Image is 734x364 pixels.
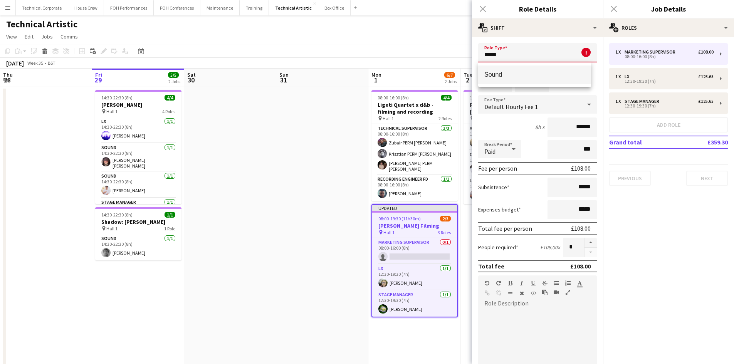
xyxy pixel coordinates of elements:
span: 4/4 [165,95,175,101]
span: Paid [484,148,495,155]
span: Hall 1 [106,109,118,114]
button: Bold [507,280,513,286]
td: Grand total [609,136,682,148]
app-card-role: LX1/116:30-22:30 (6h)[PERSON_NAME] [464,176,550,203]
button: FOH Performances [104,0,154,15]
button: Horizontal Line [507,290,513,296]
span: 5/5 [168,72,179,78]
div: LX [625,74,632,79]
span: Sun [279,71,289,78]
span: 2/3 [440,216,451,221]
div: Shift [472,18,603,37]
a: Comms [57,32,81,42]
div: Marketing Supervisor [625,49,679,55]
button: Increase [585,238,597,248]
span: Default Hourly Fee 1 [484,103,538,111]
td: £359.30 [682,136,728,148]
div: Stage Manager [625,99,662,104]
h3: [PERSON_NAME] [95,101,181,108]
span: Hall 1 [383,230,395,235]
span: 31 [278,75,289,84]
div: 2 Jobs [168,79,180,84]
div: £108.00 [571,225,591,232]
label: Subsistence [478,184,509,191]
app-job-card: 14:30-22:30 (8h)1/1Shadow: [PERSON_NAME] Hall 11 RoleSound1/114:30-22:30 (8h)[PERSON_NAME] [95,207,181,260]
button: Ordered List [565,280,571,286]
span: Jobs [41,33,53,40]
div: 1 x [615,49,625,55]
button: Insert video [554,289,559,295]
span: Hall 1 [383,116,394,121]
h3: Job Details [603,4,734,14]
app-card-role: Recording Engineer HD1/1 [464,203,550,231]
span: View [6,33,17,40]
button: FOH Conferences [154,0,200,15]
span: Tue [464,71,472,78]
div: £108.00 [570,262,591,270]
div: £108.00 [698,49,714,55]
button: Paste as plain text [542,289,548,295]
div: £125.65 [698,74,714,79]
span: Hall 1 [106,226,118,231]
span: Comms [60,33,78,40]
div: 1 x [615,74,625,79]
span: 1/1 [165,212,175,218]
a: Jobs [38,32,56,42]
span: Week 35 [25,60,45,66]
span: 6/7 [444,72,455,78]
button: Underline [531,280,536,286]
label: People required [478,244,518,251]
app-job-card: Updated08:00-19:30 (11h30m)2/3[PERSON_NAME] Filming Hall 13 RolesMarketing Supervisor0/108:00-16:... [371,204,458,317]
span: Sound [484,71,585,78]
a: Edit [22,32,37,42]
h3: Ligeti Quartet x d&b - filming and recording [371,101,458,115]
span: Thu [3,71,13,78]
button: Technical Corporate [16,0,68,15]
app-job-card: 16:30-22:30 (6h)6/6Pod Save the [GEOGRAPHIC_DATA] Hall 16 RolesAV1/116:30-22:30 (6h)[PERSON_NAME]... [464,90,550,204]
span: Mon [371,71,381,78]
span: 3 Roles [438,230,451,235]
div: Updated [372,205,457,211]
label: Expenses budget [478,206,521,213]
span: 29 [94,75,102,84]
h3: Pod Save the [GEOGRAPHIC_DATA] [464,101,550,115]
div: £108.00 [571,164,591,172]
span: 28 [2,75,13,84]
div: 2 Jobs [445,79,457,84]
button: Redo [496,280,501,286]
app-card-role: Stage Manager1/1 [95,198,181,224]
button: Strikethrough [542,280,548,286]
div: 1 x [615,99,625,104]
button: Box Office [318,0,351,15]
span: Sat [187,71,196,78]
div: Total fee per person [478,225,532,232]
span: 30 [186,75,196,84]
div: £108.00 x [540,244,560,251]
div: 14:30-22:30 (8h)4/4[PERSON_NAME] Hall 14 RolesLX1/114:30-22:30 (8h)[PERSON_NAME]Sound1/114:30-22:... [95,90,181,204]
span: Fri [95,71,102,78]
button: Maintenance [200,0,240,15]
h3: [PERSON_NAME] Filming [372,222,457,229]
app-card-role: Recording Engineer FD1/108:00-16:00 (8h)[PERSON_NAME] [371,175,458,201]
h3: Shadow: [PERSON_NAME] [95,218,181,225]
span: 08:00-16:00 (8h) [378,95,409,101]
button: Italic [519,280,524,286]
app-card-role: LX1/112:30-19:30 (7h)[PERSON_NAME] [372,264,457,290]
app-card-role: LX1/114:30-22:30 (8h)[PERSON_NAME] [95,117,181,143]
span: 1 Role [164,226,175,231]
app-card-role: Camera Operator HD1/116:30-22:30 (6h)[PERSON_NAME] [464,150,550,176]
button: Training [240,0,269,15]
div: [DATE] [6,59,24,67]
div: BST [48,60,55,66]
span: 14:30-22:30 (8h) [101,95,133,101]
button: Unordered List [554,280,559,286]
div: £125.65 [698,99,714,104]
app-job-card: 08:00-16:00 (8h)4/4Ligeti Quartet x d&b - filming and recording Hall 12 RolesTechnical Supervisor... [371,90,458,201]
app-card-role: Sound1/114:30-22:30 (8h)[PERSON_NAME] [PERSON_NAME] [95,143,181,172]
button: Technical Artistic [269,0,318,15]
app-card-role: Sound1/114:30-22:30 (8h)[PERSON_NAME] [95,234,181,260]
span: 2 [462,75,472,84]
div: 12:30-19:30 (7h) [615,79,714,83]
